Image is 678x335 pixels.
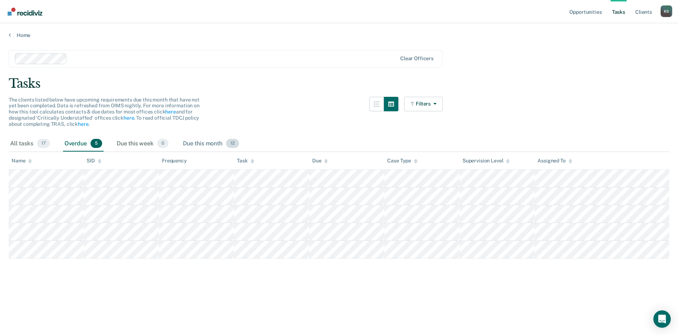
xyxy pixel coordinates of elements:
[226,139,239,148] span: 12
[157,139,168,148] span: 0
[87,158,101,164] div: SID
[165,109,176,115] a: here
[9,76,669,91] div: Tasks
[37,139,50,148] span: 17
[8,8,42,16] img: Recidiviz
[78,121,88,127] a: here
[124,115,134,121] a: here
[9,32,669,38] a: Home
[312,158,328,164] div: Due
[12,158,32,164] div: Name
[463,158,510,164] div: Supervision Level
[181,136,240,152] div: Due this month12
[91,139,102,148] span: 5
[653,310,671,328] div: Open Intercom Messenger
[661,5,672,17] div: K S
[9,97,200,127] span: The clients listed below have upcoming requirements due this month that have not yet been complet...
[537,158,572,164] div: Assigned To
[404,97,443,111] button: Filters
[661,5,672,17] button: Profile dropdown button
[9,136,51,152] div: All tasks17
[400,55,434,62] div: Clear officers
[387,158,418,164] div: Case Type
[237,158,254,164] div: Task
[162,158,187,164] div: Frequency
[63,136,104,152] div: Overdue5
[115,136,170,152] div: Due this week0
